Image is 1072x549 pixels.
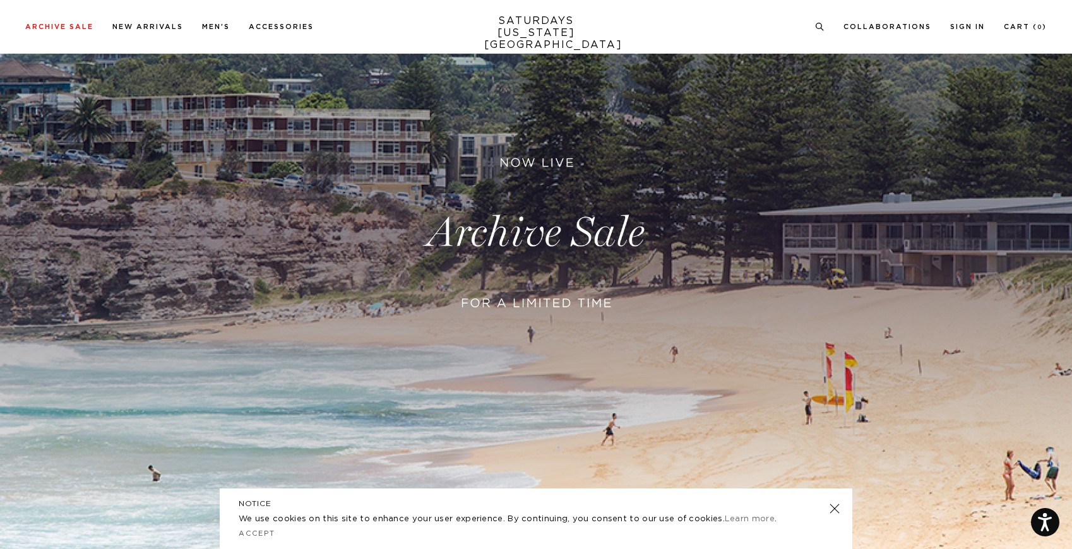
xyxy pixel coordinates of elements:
p: We use cookies on this site to enhance your user experience. By continuing, you consent to our us... [239,513,789,526]
a: New Arrivals [112,23,183,30]
a: Learn more [725,515,775,523]
a: Accessories [249,23,314,30]
a: Archive Sale [25,23,93,30]
a: Men's [202,23,230,30]
a: SATURDAYS[US_STATE][GEOGRAPHIC_DATA] [484,15,588,51]
a: Accept [239,530,275,537]
a: Sign In [950,23,985,30]
a: Cart (0) [1004,23,1047,30]
small: 0 [1037,25,1042,30]
h5: NOTICE [239,498,833,509]
a: Collaborations [843,23,931,30]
